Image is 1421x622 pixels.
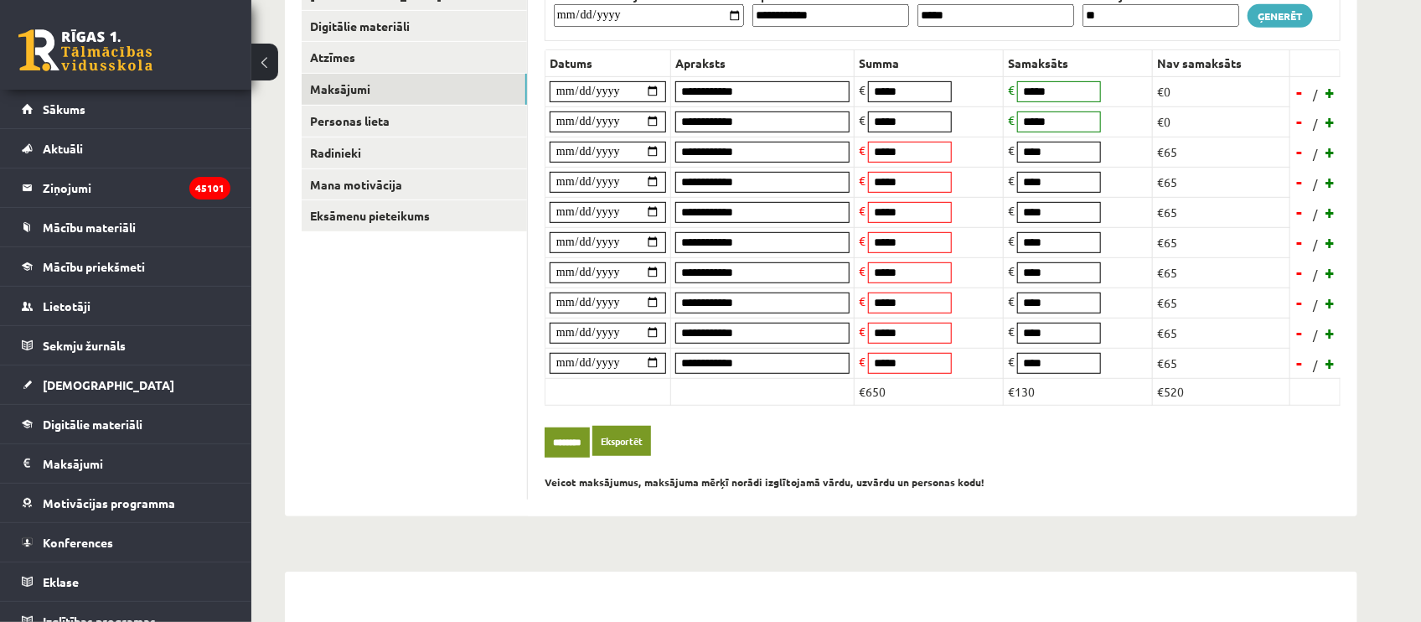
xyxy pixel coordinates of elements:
a: - [1292,230,1309,255]
legend: Ziņojumi [43,168,230,207]
a: Radinieki [302,137,527,168]
span: / [1311,356,1320,374]
td: €65 [1153,227,1290,257]
a: Maksājumi [302,74,527,105]
span: / [1311,205,1320,223]
span: [DEMOGRAPHIC_DATA] [43,377,174,392]
span: Mācību materiāli [43,220,136,235]
td: €130 [1004,378,1153,405]
a: + [1322,200,1339,225]
td: €65 [1153,167,1290,197]
a: + [1322,290,1339,315]
span: € [1008,324,1015,339]
a: Eklase [22,562,230,601]
a: Ziņojumi45101 [22,168,230,207]
a: - [1292,260,1309,285]
a: - [1292,109,1309,134]
th: Apraksts [671,49,855,76]
span: Lietotāji [43,298,90,314]
a: + [1322,350,1339,376]
span: € [859,203,866,218]
span: Mācību priekšmeti [43,259,145,274]
td: €0 [1153,106,1290,137]
span: Digitālie materiāli [43,417,142,432]
span: / [1311,326,1320,344]
span: Sekmju žurnāls [43,338,126,353]
td: €0 [1153,76,1290,106]
span: / [1311,175,1320,193]
span: € [859,173,866,188]
span: Aktuāli [43,141,83,156]
span: € [1008,263,1015,278]
span: € [859,324,866,339]
a: Aktuāli [22,129,230,168]
span: € [1008,354,1015,369]
span: € [1008,203,1015,218]
a: Atzīmes [302,42,527,73]
td: €520 [1153,378,1290,405]
th: Datums [545,49,671,76]
a: Ģenerēt [1248,4,1313,28]
span: / [1311,86,1320,103]
td: €65 [1153,318,1290,348]
td: €65 [1153,257,1290,288]
a: Sekmju žurnāls [22,326,230,365]
span: / [1311,266,1320,283]
th: Samaksāts [1004,49,1153,76]
a: - [1292,169,1309,194]
span: € [1008,173,1015,188]
span: € [1008,82,1015,97]
td: €650 [855,378,1004,405]
b: Veicot maksājumus, maksājuma mērķī norādi izglītojamā vārdu, uzvārdu un personas kodu! [545,475,984,489]
i: 45101 [189,177,230,200]
a: - [1292,200,1309,225]
a: Digitālie materiāli [302,11,527,42]
a: + [1322,320,1339,345]
th: Nav samaksāts [1153,49,1290,76]
td: €65 [1153,288,1290,318]
a: Sākums [22,90,230,128]
span: € [859,293,866,308]
span: € [1008,143,1015,158]
span: € [859,233,866,248]
span: € [859,112,866,127]
a: Eksportēt [592,426,651,457]
td: €65 [1153,348,1290,378]
a: + [1322,109,1339,134]
span: Motivācijas programma [43,495,175,511]
a: Digitālie materiāli [22,405,230,443]
a: Maksājumi [22,444,230,483]
a: Mana motivācija [302,169,527,200]
a: Lietotāji [22,287,230,325]
a: Personas lieta [302,106,527,137]
a: [DEMOGRAPHIC_DATA] [22,365,230,404]
a: + [1322,230,1339,255]
span: € [859,354,866,369]
span: € [859,143,866,158]
a: Mācību priekšmeti [22,247,230,286]
a: Motivācijas programma [22,484,230,522]
a: + [1322,260,1339,285]
a: - [1292,350,1309,376]
a: + [1322,139,1339,164]
span: € [859,82,866,97]
a: Konferences [22,523,230,562]
td: €65 [1153,197,1290,227]
span: / [1311,145,1320,163]
a: + [1322,169,1339,194]
span: Konferences [43,535,113,550]
td: €65 [1153,137,1290,167]
span: / [1311,296,1320,314]
span: Sākums [43,101,85,117]
a: - [1292,80,1309,105]
span: € [859,263,866,278]
th: Summa [855,49,1004,76]
a: - [1292,290,1309,315]
span: € [1008,233,1015,248]
a: Eksāmenu pieteikums [302,200,527,231]
a: Rīgas 1. Tālmācības vidusskola [18,29,152,71]
span: / [1311,236,1320,253]
span: € [1008,293,1015,308]
span: / [1311,115,1320,132]
span: € [1008,112,1015,127]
